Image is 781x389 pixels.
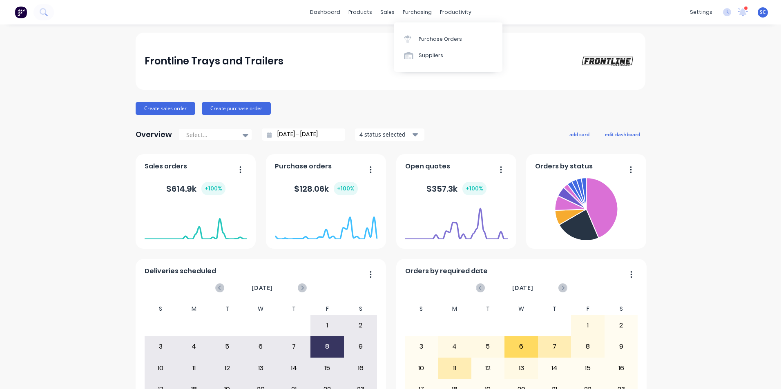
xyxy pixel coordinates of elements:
span: SC [760,9,766,16]
div: 5 [211,336,244,357]
div: 12 [211,358,244,378]
div: 11 [178,358,210,378]
div: 7 [538,336,571,357]
div: S [144,303,178,315]
div: 2 [344,315,377,336]
div: T [277,303,311,315]
div: F [310,303,344,315]
div: productivity [436,6,475,18]
div: $ 357.3k [426,182,486,195]
span: Purchase orders [275,161,332,171]
img: Frontline Trays and Trailers [579,55,636,67]
div: 10 [145,358,177,378]
a: Suppliers [394,47,502,64]
span: Orders by status [535,161,593,171]
div: 14 [278,358,310,378]
div: S [605,303,638,315]
div: 4 [178,336,210,357]
button: Create purchase order [202,102,271,115]
div: 11 [438,358,471,378]
button: add card [564,129,595,139]
div: $ 128.06k [294,182,358,195]
div: 15 [311,358,344,378]
div: products [344,6,376,18]
div: 16 [605,358,638,378]
div: 3 [145,336,177,357]
div: 9 [344,336,377,357]
div: 6 [505,336,538,357]
div: + 100 % [334,182,358,195]
div: 10 [405,358,438,378]
div: 16 [344,358,377,378]
div: Overview [136,126,172,143]
div: sales [376,6,399,18]
div: T [211,303,244,315]
button: Create sales order [136,102,195,115]
div: W [504,303,538,315]
div: Purchase Orders [419,35,462,43]
div: + 100 % [462,182,486,195]
div: 5 [472,336,504,357]
div: S [344,303,377,315]
div: 8 [311,336,344,357]
div: 12 [472,358,504,378]
div: 8 [571,336,604,357]
div: 3 [405,336,438,357]
div: T [538,303,571,315]
div: M [177,303,211,315]
div: 7 [278,336,310,357]
span: [DATE] [252,283,273,292]
div: 13 [505,358,538,378]
span: [DATE] [512,283,533,292]
div: 13 [244,358,277,378]
button: edit dashboard [600,129,645,139]
div: 14 [538,358,571,378]
div: settings [686,6,716,18]
a: dashboard [306,6,344,18]
div: M [438,303,471,315]
div: 1 [571,315,604,336]
div: 1 [311,315,344,336]
div: Frontline Trays and Trailers [145,53,283,69]
div: 6 [244,336,277,357]
span: Sales orders [145,161,187,171]
div: 9 [605,336,638,357]
a: Purchase Orders [394,31,502,47]
div: F [571,303,605,315]
div: S [405,303,438,315]
div: $ 614.9k [166,182,225,195]
div: purchasing [399,6,436,18]
span: Open quotes [405,161,450,171]
div: Suppliers [419,52,443,59]
div: T [471,303,505,315]
div: 2 [605,315,638,336]
div: 15 [571,358,604,378]
div: 4 [438,336,471,357]
div: + 100 % [201,182,225,195]
div: W [244,303,277,315]
div: 4 status selected [359,130,411,139]
button: 4 status selected [355,128,424,141]
img: Factory [15,6,27,18]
